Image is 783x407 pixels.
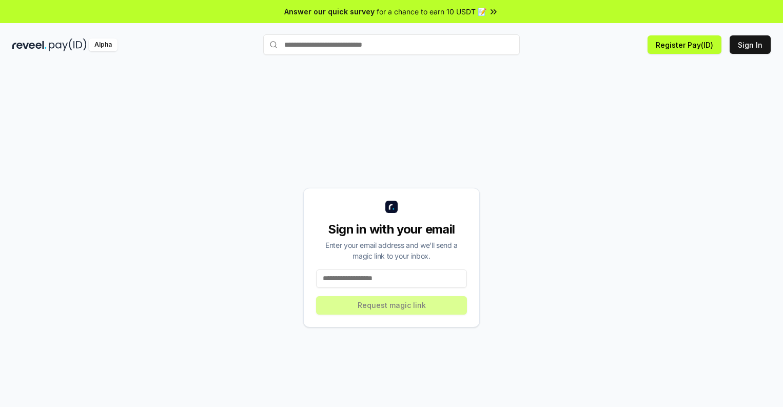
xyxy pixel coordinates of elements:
div: Enter your email address and we’ll send a magic link to your inbox. [316,240,467,261]
span: Answer our quick survey [284,6,375,17]
button: Register Pay(ID) [648,35,721,54]
img: reveel_dark [12,38,47,51]
span: for a chance to earn 10 USDT 📝 [377,6,486,17]
img: pay_id [49,38,87,51]
div: Sign in with your email [316,221,467,238]
div: Alpha [89,38,118,51]
img: logo_small [385,201,398,213]
button: Sign In [730,35,771,54]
